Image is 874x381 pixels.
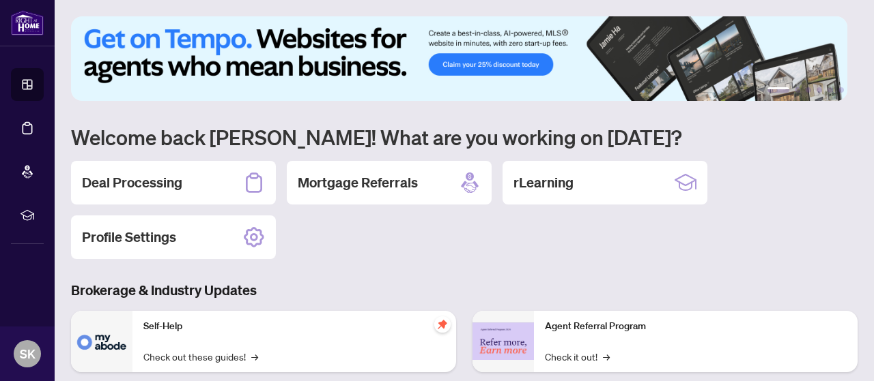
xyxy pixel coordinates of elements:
p: Agent Referral Program [545,319,847,334]
button: Open asap [819,333,860,374]
h1: Welcome back [PERSON_NAME]! What are you working on [DATE]? [71,124,858,150]
button: 1 [767,87,789,93]
span: SK [20,344,36,363]
img: Agent Referral Program [473,322,534,360]
button: 4 [817,87,822,93]
button: 5 [828,87,833,93]
a: Check it out!→ [545,349,610,364]
h3: Brokerage & Industry Updates [71,281,858,300]
span: → [603,349,610,364]
a: Check out these guides!→ [143,349,258,364]
h2: rLearning [513,173,574,192]
h2: Profile Settings [82,228,176,247]
span: → [251,349,258,364]
button: 6 [838,87,844,93]
img: Slide 0 [71,16,847,101]
h2: Deal Processing [82,173,182,192]
p: Self-Help [143,319,445,334]
img: logo [11,10,44,35]
img: Self-Help [71,311,132,372]
button: 3 [806,87,811,93]
h2: Mortgage Referrals [298,173,418,192]
span: pushpin [434,316,451,333]
button: 2 [795,87,800,93]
